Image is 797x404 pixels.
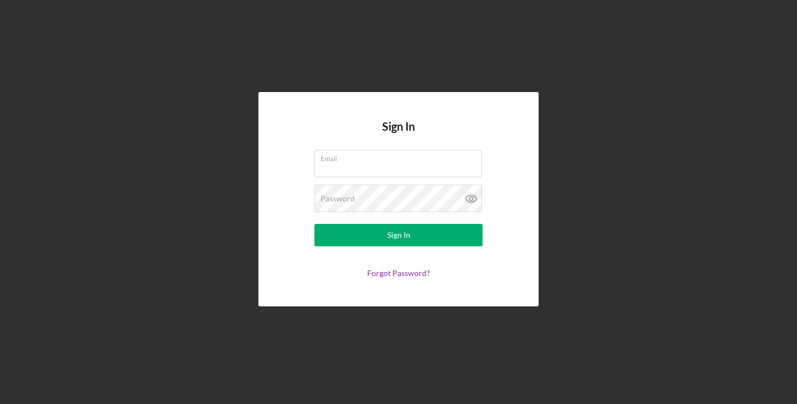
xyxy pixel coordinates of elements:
h4: Sign In [382,120,415,150]
label: Password [321,194,355,203]
a: Forgot Password? [367,268,430,278]
button: Sign In [314,224,483,246]
label: Email [321,150,482,163]
div: Sign In [387,224,410,246]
